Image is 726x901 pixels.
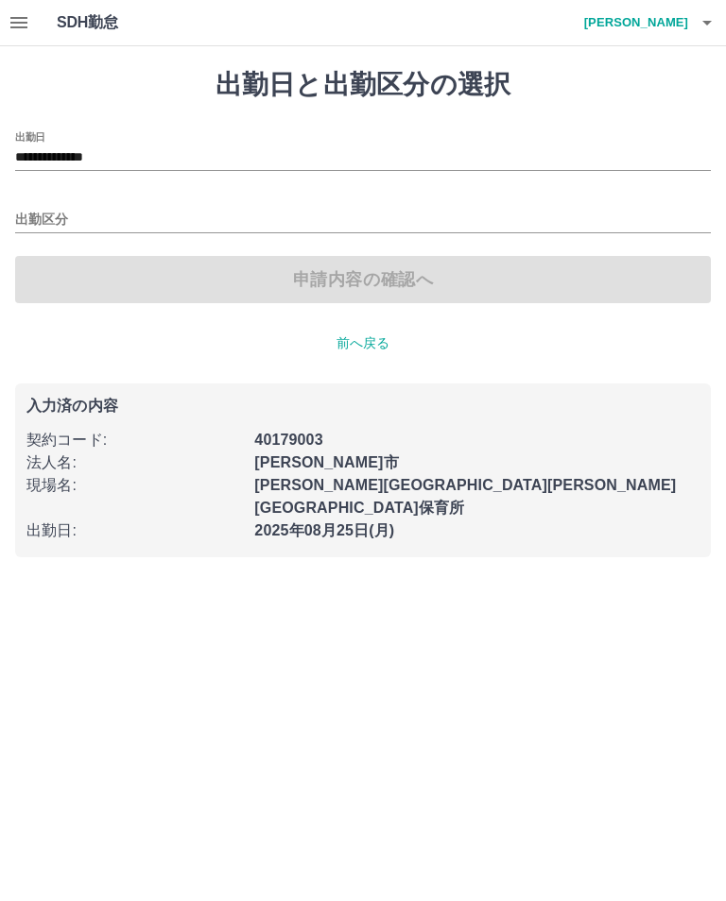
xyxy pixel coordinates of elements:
p: 法人名 : [26,451,243,474]
b: 2025年08月25日(月) [254,522,394,538]
p: 現場名 : [26,474,243,497]
p: 契約コード : [26,429,243,451]
h1: 出勤日と出勤区分の選択 [15,69,711,101]
p: 出勤日 : [26,519,243,542]
b: 40179003 [254,432,322,448]
b: [PERSON_NAME][GEOGRAPHIC_DATA][PERSON_NAME][GEOGRAPHIC_DATA]保育所 [254,477,676,516]
p: 入力済の内容 [26,399,700,414]
p: 前へ戻る [15,333,711,353]
b: [PERSON_NAME]市 [254,454,398,470]
label: 出勤日 [15,129,45,144]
